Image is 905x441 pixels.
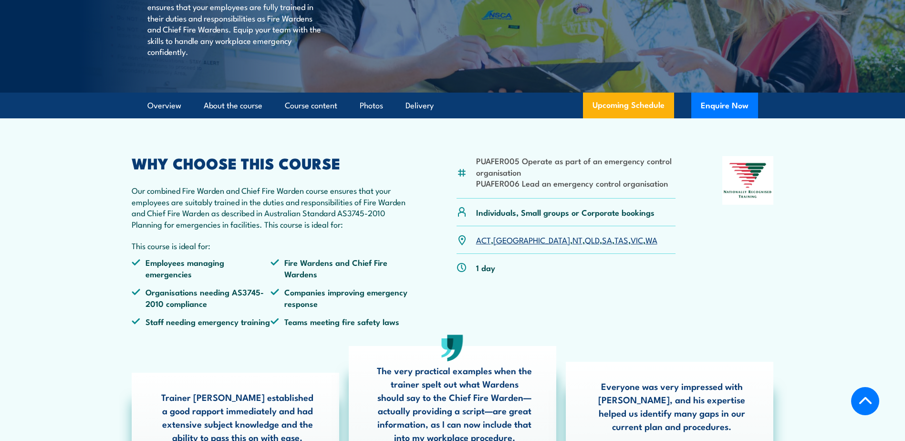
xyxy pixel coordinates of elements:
a: Overview [147,93,181,118]
a: About the course [204,93,262,118]
a: NT [572,234,583,245]
img: Nationally Recognised Training logo. [722,156,774,205]
li: PUAFER006 Lead an emergency control organisation [476,178,676,189]
p: Individuals, Small groups or Corporate bookings [476,207,655,218]
a: Course content [285,93,337,118]
a: SA [602,234,612,245]
p: This course is ideal for: [132,240,410,251]
a: TAS [614,234,628,245]
li: Employees managing emergencies [132,257,271,279]
a: ACT [476,234,491,245]
p: Our combined Fire Warden and Chief Fire Warden course ensures that your employees are suitably tr... [132,185,410,230]
a: WA [645,234,657,245]
a: [GEOGRAPHIC_DATA] [493,234,570,245]
a: Delivery [406,93,434,118]
h2: WHY CHOOSE THIS COURSE [132,156,410,169]
li: Companies improving emergency response [270,286,410,309]
p: , , , , , , , [476,234,657,245]
a: Photos [360,93,383,118]
li: Staff needing emergency training [132,316,271,327]
li: PUAFER005 Operate as part of an emergency control organisation [476,155,676,178]
p: Everyone was very impressed with [PERSON_NAME], and his expertise helped us identify many gaps in... [594,379,749,433]
li: Teams meeting fire safety laws [270,316,410,327]
a: QLD [585,234,600,245]
button: Enquire Now [691,93,758,118]
p: 1 day [476,262,495,273]
a: Upcoming Schedule [583,93,674,118]
a: VIC [631,234,643,245]
li: Organisations needing AS3745-2010 compliance [132,286,271,309]
li: Fire Wardens and Chief Fire Wardens [270,257,410,279]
